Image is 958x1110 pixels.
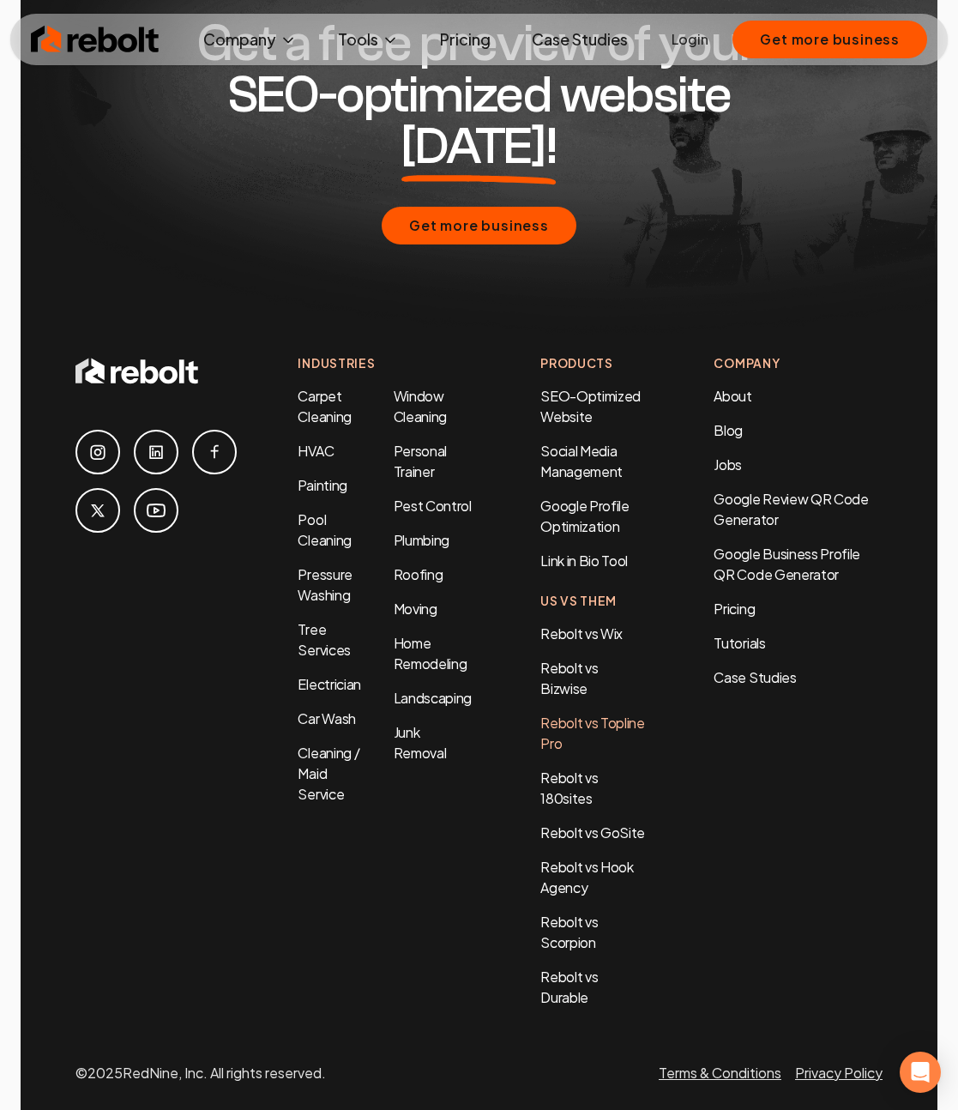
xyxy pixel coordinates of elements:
button: Tools [324,22,413,57]
button: Get more business [382,207,576,244]
a: Roofing [394,565,443,583]
a: HVAC [298,442,334,460]
a: Car Wash [298,709,355,727]
a: Social Media Management [540,442,623,480]
a: Junk Removal [394,723,447,762]
a: Rebolt vs Bizwise [540,659,598,697]
a: Carpet Cleaning [298,387,351,425]
a: Pest Control [394,497,472,515]
a: Rebolt vs Topline Pro [540,714,645,752]
a: Terms & Conditions [659,1064,781,1082]
a: Rebolt vs GoSite [540,823,645,842]
a: Rebolt vs Durable [540,968,598,1006]
a: Home Remodeling [394,634,467,673]
h2: Get a free preview of your SEO-optimized website [150,18,809,172]
a: Google Business Profile QR Code Generator [714,545,860,583]
h4: Company [714,354,883,372]
a: Window Cleaning [394,387,447,425]
a: Blog [714,421,743,439]
a: Rebolt vs Scorpion [540,913,598,951]
a: Case Studies [518,22,642,57]
a: Case Studies [714,667,883,688]
a: Pool Cleaning [298,510,351,549]
a: Painting [298,476,346,494]
a: Rebolt vs Hook Agency [540,858,634,896]
p: © 2025 RedNine, Inc. All rights reserved. [75,1063,326,1083]
button: Company [190,22,310,57]
a: Jobs [714,455,742,474]
a: Pressure Washing [298,565,352,604]
button: Get more business [732,21,927,58]
a: Google Profile Optimization [540,497,630,535]
a: Privacy Policy [795,1064,883,1082]
a: SEO-Optimized Website [540,387,641,425]
a: About [714,387,751,405]
a: Rebolt vs 180sites [540,769,598,807]
a: Google Review QR Code Generator [714,490,868,528]
a: Moving [394,600,437,618]
a: Pricing [714,599,883,619]
h4: Products [540,354,645,372]
a: Plumbing [394,531,449,549]
a: Cleaning / Maid Service [298,744,359,803]
span: [DATE]! [401,121,557,172]
h4: Industries [298,354,472,372]
a: Tutorials [714,633,883,654]
a: Electrician [298,675,360,693]
h4: Us Vs Them [540,592,645,610]
a: Link in Bio Tool [540,552,628,570]
img: Rebolt Logo [31,22,160,57]
a: Tree Services [298,620,350,659]
a: Rebolt vs Wix [540,624,623,642]
a: Landscaping [394,689,472,707]
div: Open Intercom Messenger [900,1052,941,1093]
a: Login [672,29,708,50]
a: Pricing [426,22,504,57]
a: Personal Trainer [394,442,447,480]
